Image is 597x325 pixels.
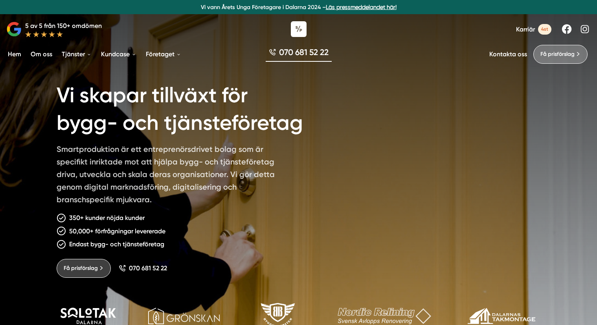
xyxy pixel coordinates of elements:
[6,44,23,64] a: Hem
[3,3,594,11] p: Vi vann Årets Unga Företagare i Dalarna 2024 –
[29,44,54,64] a: Om oss
[69,239,164,249] p: Endast bygg- och tjänsteföretag
[326,4,397,10] a: Läs pressmeddelandet här!
[57,259,111,278] a: Få prisförslag
[69,213,145,223] p: 350+ kunder nöjda kunder
[69,226,165,236] p: 50,000+ förfrågningar levererade
[144,44,183,64] a: Företaget
[516,24,551,35] a: Karriär 4st
[57,72,331,143] h1: Vi skapar tillväxt för bygg- och tjänsteföretag
[25,21,102,31] p: 5 av 5 från 150+ omdömen
[60,44,93,64] a: Tjänster
[57,143,283,209] p: Smartproduktion är ett entreprenörsdrivet bolag som är specifikt inriktade mot att hjälpa bygg- o...
[540,50,575,59] span: Få prisförslag
[266,46,332,62] a: 070 681 52 22
[119,264,167,272] a: 070 681 52 22
[99,44,138,64] a: Kundcase
[533,45,588,64] a: Få prisförslag
[489,50,527,58] a: Kontakta oss
[129,264,167,272] span: 070 681 52 22
[516,26,535,33] span: Karriär
[279,46,329,58] span: 070 681 52 22
[64,264,98,273] span: Få prisförslag
[538,24,551,35] span: 4st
